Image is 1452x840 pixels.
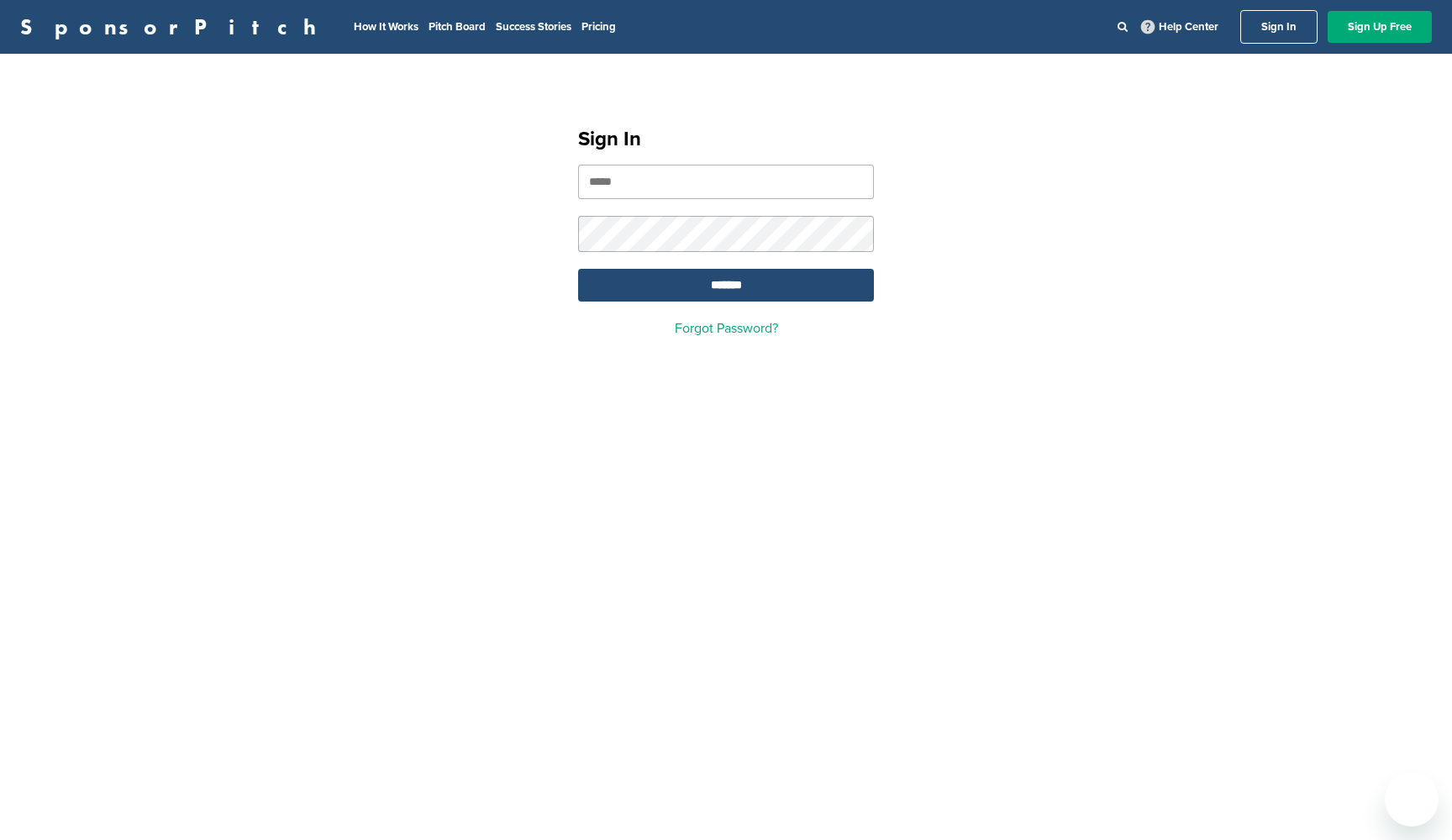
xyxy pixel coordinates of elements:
[20,16,327,38] a: SponsorPitch
[1328,11,1432,43] a: Sign Up Free
[429,20,486,34] a: Pitch Board
[1240,10,1318,44] a: Sign In
[1385,773,1439,827] iframe: Button to launch messaging window
[675,320,778,337] a: Forgot Password?
[581,20,616,34] a: Pricing
[354,20,418,34] a: How It Works
[496,20,571,34] a: Success Stories
[1138,17,1222,37] a: Help Center
[578,124,874,155] h1: Sign In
